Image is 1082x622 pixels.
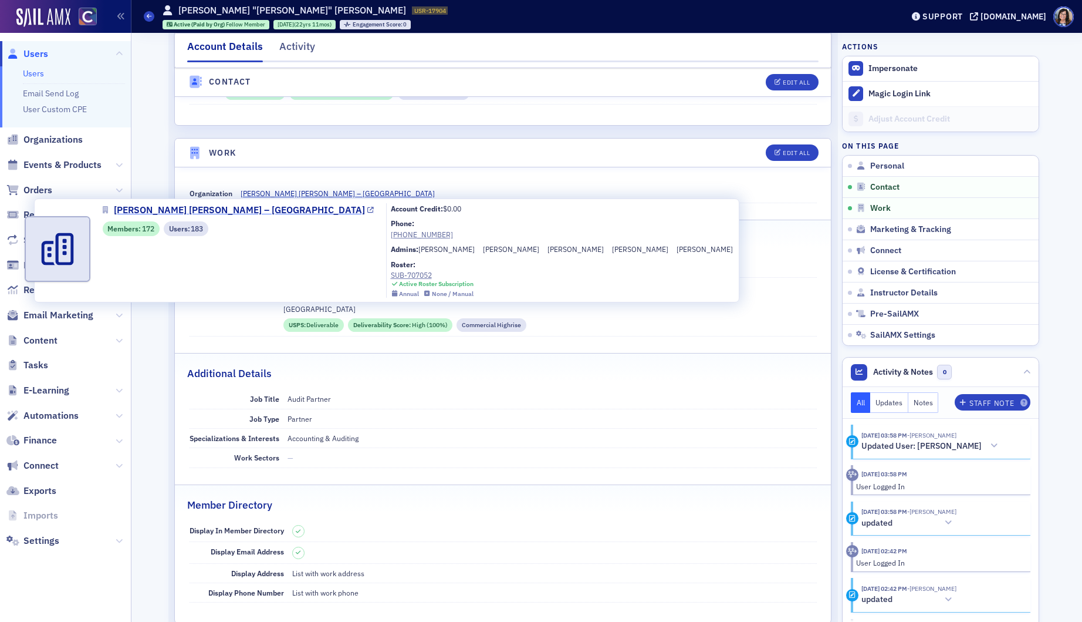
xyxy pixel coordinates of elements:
span: Exports [23,485,56,497]
div: Deliverability Score: High (100%) [348,318,452,332]
a: [PHONE_NUMBER] [391,229,733,240]
button: updated [861,594,956,606]
span: Active (Paid by Org) [174,21,226,28]
span: Email Marketing [23,309,93,322]
span: Connect [23,459,59,472]
span: Finance [23,434,57,447]
div: Magic Login Link [868,89,1033,99]
img: SailAMX [16,8,70,27]
a: Memberships [6,259,81,272]
span: Brad McQueen [907,584,956,593]
div: [PERSON_NAME] [612,244,668,254]
div: Members: 172 [103,221,160,236]
span: [PERSON_NAME] [PERSON_NAME] – [GEOGRAPHIC_DATA] [114,203,365,217]
span: Display Email Address [211,547,284,556]
span: Marketing & Tracking [870,224,951,235]
a: Reports [6,284,57,297]
span: Display Phone Number [208,588,284,597]
span: Profile [1053,6,1074,27]
span: E-Learning [23,384,69,397]
b: Admins: [391,244,418,254]
span: [DATE] [278,21,294,28]
a: Adjust Account Credit [843,106,1039,132]
div: Update [846,512,858,525]
a: Automations [6,409,79,422]
a: [PERSON_NAME] [418,244,475,254]
a: User Custom CPE [23,104,87,115]
span: Activity & Notes [873,366,933,378]
h5: Updated User: [PERSON_NAME] [861,441,982,452]
span: Engagement Score : [353,21,404,28]
span: $0.00 [443,204,461,213]
span: Imports [23,509,58,522]
button: Edit All [766,74,819,90]
a: Settings [6,534,59,547]
span: List with work phone [292,588,359,597]
div: Edit All [783,150,810,156]
span: Work [870,203,891,214]
div: Activity [846,545,858,557]
div: Edit All [783,79,810,86]
span: SailAMX Settings [870,330,935,341]
a: [PERSON_NAME] [PERSON_NAME] – [GEOGRAPHIC_DATA] [241,188,444,199]
p: [GEOGRAPHIC_DATA] [283,304,817,314]
span: Contact [870,182,900,193]
div: 2002-09-29 00:00:00 [273,20,336,29]
div: Active Roster Subscription [399,280,474,288]
a: Email Send Log [23,88,79,99]
a: Exports [6,485,56,497]
button: Updates [870,392,908,413]
span: — [288,453,293,462]
div: SUB-707052 [391,270,474,280]
span: Deliverability Score : [353,321,412,330]
span: Display Address [231,569,284,578]
img: SailAMX [79,8,97,26]
a: Subscriptions [6,234,82,247]
span: Specializations & Interests [190,433,279,443]
a: Events & Products [6,159,102,172]
button: updated [861,517,956,529]
a: Content [6,334,58,347]
button: Edit All [766,144,819,161]
div: [PERSON_NAME] [483,244,539,254]
div: Annual [399,290,419,298]
h4: Contact [209,76,251,88]
div: User Logged In [856,481,1022,492]
span: 0 [937,365,952,379]
span: Fellow Member [226,21,265,28]
button: [DOMAIN_NAME] [970,12,1050,21]
time: 2/26/2025 03:58 PM [861,507,907,516]
div: Accounting & Auditing [288,433,359,443]
dd: Audit Partner [288,389,817,408]
span: Settings [23,534,59,547]
time: 2/26/2025 03:58 PM [861,470,907,478]
span: USR-17904 [414,6,446,15]
div: Engagement Score: 0 [340,20,411,29]
span: Organization [190,189,232,198]
div: (22yrs 11mos) [278,21,332,28]
span: Partner [288,414,312,423]
h4: Actions [842,41,878,52]
div: Activity [846,469,858,481]
button: Impersonate [868,63,918,74]
a: Connect [6,459,59,472]
span: USPS : [289,321,307,330]
span: Content [23,334,58,347]
span: Users [23,48,48,60]
div: None / Manual [432,290,474,298]
div: Activity [279,39,315,60]
span: Orders [23,184,52,197]
button: Magic Login Link [843,81,1039,106]
b: Account Credit: [391,204,443,213]
h1: [PERSON_NAME] "[PERSON_NAME]" [PERSON_NAME] [178,4,406,17]
span: Work Sectors [234,453,279,462]
a: Registrations [6,209,80,221]
a: View Homepage [70,8,97,28]
span: Organizations [23,133,83,146]
a: Active (Paid by Org) Fellow Member [167,21,266,28]
span: Plante Moran – Denver [241,188,435,199]
span: Pre-SailAMX [870,309,919,320]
